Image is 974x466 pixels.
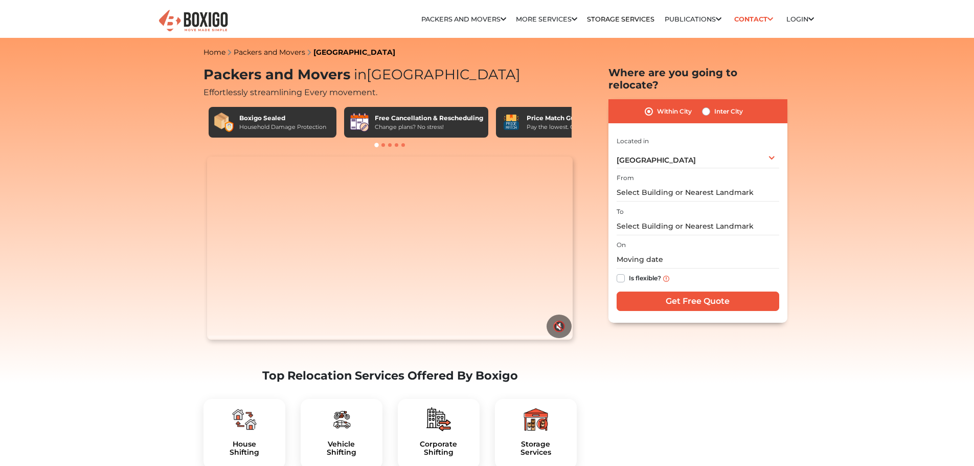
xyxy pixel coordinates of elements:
img: boxigo_packers_and_movers_plan [329,407,354,432]
a: [GEOGRAPHIC_DATA] [313,48,395,57]
label: Is flexible? [629,272,661,283]
label: Within City [657,105,692,118]
img: Price Match Guarantee [501,112,522,132]
label: On [617,240,626,250]
a: HouseShifting [212,440,277,457]
input: Select Building or Nearest Landmark [617,217,779,235]
img: boxigo_packers_and_movers_plan [524,407,548,432]
input: Get Free Quote [617,292,779,311]
h2: Where are you going to relocate? [608,66,787,91]
img: info [663,276,669,282]
img: boxigo_packers_and_movers_plan [426,407,451,432]
h1: Packers and Movers [203,66,577,83]
a: Packers and Movers [421,15,506,23]
a: CorporateShifting [406,440,471,457]
div: Free Cancellation & Rescheduling [375,114,483,123]
a: StorageServices [503,440,569,457]
button: 🔇 [547,315,572,338]
div: Pay the lowest. Guaranteed! [527,123,604,131]
a: Publications [665,15,721,23]
a: VehicleShifting [309,440,374,457]
label: Inter City [714,105,743,118]
a: Login [786,15,814,23]
img: boxigo_packers_and_movers_plan [232,407,257,432]
a: Storage Services [587,15,654,23]
video: Your browser does not support the video tag. [207,157,573,340]
div: Household Damage Protection [239,123,326,131]
a: More services [516,15,577,23]
h5: Storage Services [503,440,569,457]
div: Price Match Guarantee [527,114,604,123]
a: Home [203,48,225,57]
span: [GEOGRAPHIC_DATA] [617,156,696,165]
h5: Corporate Shifting [406,440,471,457]
span: Effortlessly streamlining Every movement. [203,87,377,97]
img: Boxigo Sealed [214,112,234,132]
a: Contact [731,11,777,27]
img: Free Cancellation & Rescheduling [349,112,370,132]
label: Located in [617,137,649,146]
input: Moving date [617,251,779,269]
label: To [617,207,624,216]
div: Change plans? No stress! [375,123,483,131]
label: From [617,173,634,183]
input: Select Building or Nearest Landmark [617,184,779,202]
div: Boxigo Sealed [239,114,326,123]
h5: House Shifting [212,440,277,457]
h5: Vehicle Shifting [309,440,374,457]
img: Boxigo [157,9,229,34]
span: [GEOGRAPHIC_DATA] [350,66,520,83]
a: Packers and Movers [234,48,305,57]
h2: Top Relocation Services Offered By Boxigo [203,369,577,383]
span: in [354,66,367,83]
